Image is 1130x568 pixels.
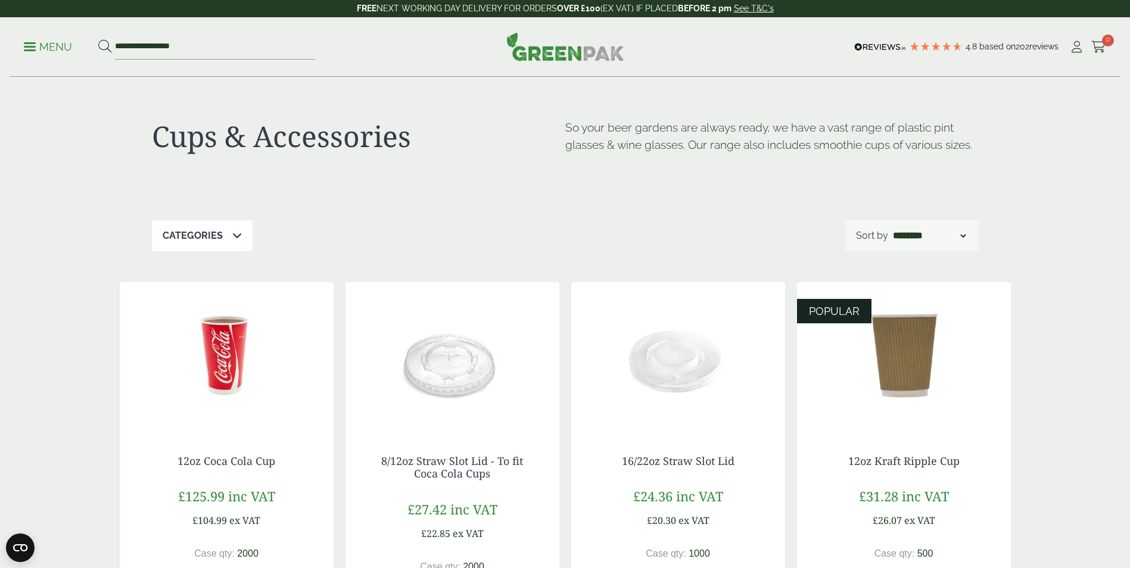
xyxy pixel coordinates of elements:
[646,548,686,558] span: Case qty:
[678,514,709,527] span: ex VAT
[909,41,963,52] div: 4.79 Stars
[565,119,979,154] p: So your beer gardens are always ready, we have a vast range of plastic pint glasses & wine glasse...
[178,487,225,505] span: £125.99
[229,514,260,527] span: ex VAT
[809,305,860,317] span: POPULAR
[676,487,723,505] span: inc VAT
[848,454,960,468] a: 12oz Kraft Ripple Cup
[506,32,624,61] img: GreenPak Supplies
[24,40,72,52] a: Menu
[24,40,72,54] p: Menu
[453,527,484,540] span: ex VAT
[689,548,710,558] span: 1000
[163,229,223,243] p: Categories
[192,514,227,527] span: £104.99
[917,548,933,558] span: 500
[357,4,376,13] strong: FREE
[450,500,497,518] span: inc VAT
[891,229,968,243] select: Shop order
[407,500,447,518] span: £27.42
[194,548,235,558] span: Case qty:
[854,43,906,51] img: REVIEWS.io
[1016,42,1029,51] span: 202
[152,119,565,154] h1: Cups & Accessories
[902,487,949,505] span: inc VAT
[120,282,334,431] img: 12oz Coca Cola Cup with coke
[228,487,275,505] span: inc VAT
[178,454,275,468] a: 12oz Coca Cola Cup
[856,229,888,243] p: Sort by
[557,4,600,13] strong: OVER £100
[6,533,35,562] button: Open CMP widget
[873,514,902,527] span: £26.07
[345,282,559,431] img: 12oz straw slot coke cup lid
[237,548,259,558] span: 2000
[979,42,1016,51] span: Based on
[1091,41,1106,53] i: Cart
[647,514,676,527] span: £20.30
[421,527,450,540] span: £22.85
[859,487,898,505] span: £31.28
[622,454,734,468] a: 16/22oz Straw Slot Lid
[381,454,523,481] a: 8/12oz Straw Slot Lid - To fit Coca Cola Cups
[874,548,915,558] span: Case qty:
[633,487,673,505] span: £24.36
[571,282,785,431] img: 16/22oz Straw Slot Coke Cup lid
[966,42,979,51] span: 4.8
[678,4,731,13] strong: BEFORE 2 pm
[1029,42,1059,51] span: reviews
[734,4,774,13] a: See T&C's
[1102,35,1114,46] span: 0
[1091,38,1106,56] a: 0
[797,282,1011,431] img: 12oz Kraft Ripple Cup-0
[1069,41,1084,53] i: My Account
[904,514,935,527] span: ex VAT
